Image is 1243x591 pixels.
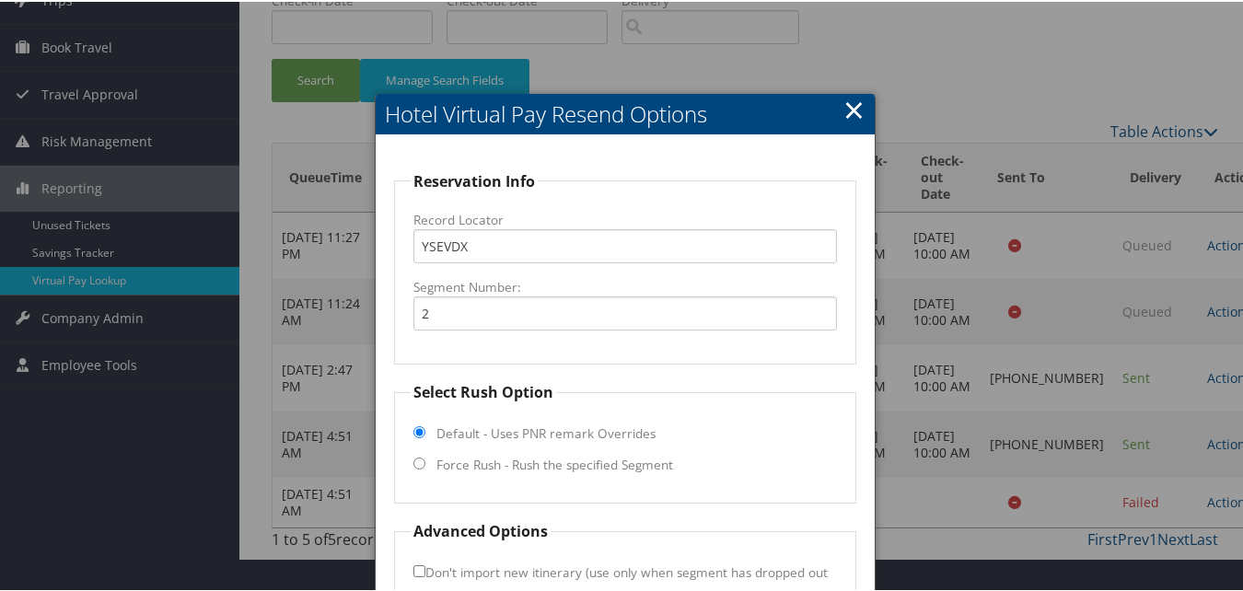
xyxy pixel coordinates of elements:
[411,168,538,191] legend: Reservation Info
[411,379,556,401] legend: Select Rush Option
[376,92,874,133] h2: Hotel Virtual Pay Resend Options
[436,454,673,472] label: Force Rush - Rush the specified Segment
[413,209,836,227] label: Record Locator
[843,89,865,126] a: Close
[413,276,836,295] label: Segment Number:
[411,518,551,540] legend: Advanced Options
[413,563,425,575] input: Don't import new itinerary (use only when segment has dropped out of GDS)
[436,423,656,441] label: Default - Uses PNR remark Overrides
